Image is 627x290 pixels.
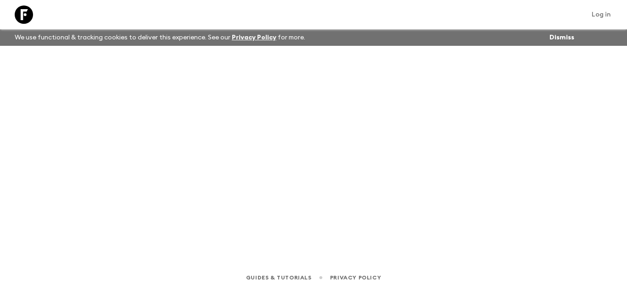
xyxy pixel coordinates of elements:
[232,34,276,41] a: Privacy Policy
[246,273,312,283] a: Guides & Tutorials
[547,31,577,44] button: Dismiss
[587,8,616,21] a: Log in
[11,29,309,46] p: We use functional & tracking cookies to deliver this experience. See our for more.
[330,273,381,283] a: Privacy Policy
